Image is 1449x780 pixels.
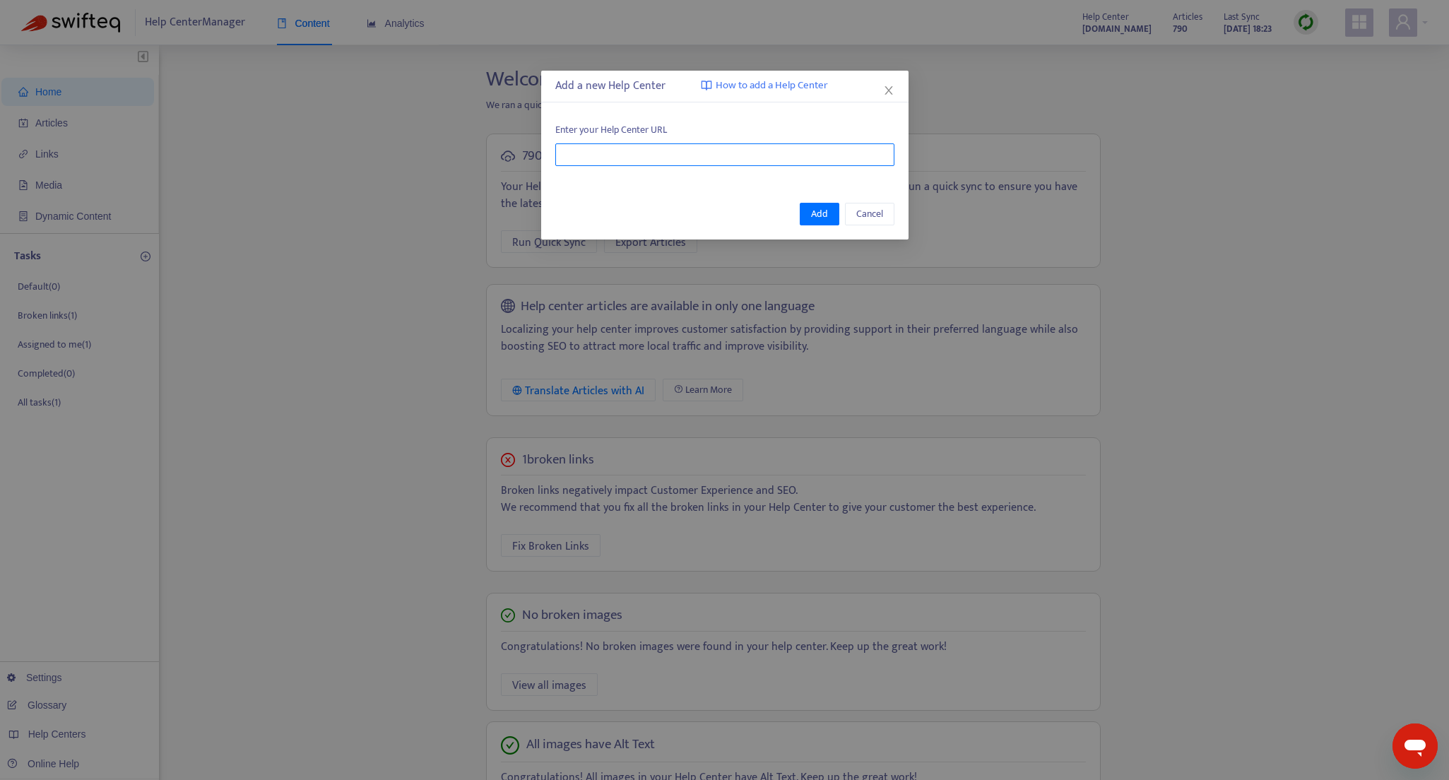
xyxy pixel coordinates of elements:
[811,206,828,222] span: Add
[845,203,894,225] button: Cancel
[555,122,894,138] span: Enter your Help Center URL
[883,85,894,96] span: close
[555,78,894,95] div: Add a new Help Center
[1392,723,1438,769] iframe: Schaltfläche zum Öffnen des Messaging-Fensters
[800,203,839,225] button: Add
[701,78,828,94] a: How to add a Help Center
[881,83,897,98] button: Close
[716,78,828,94] span: How to add a Help Center
[701,80,712,91] img: image-link
[856,206,883,222] span: Cancel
